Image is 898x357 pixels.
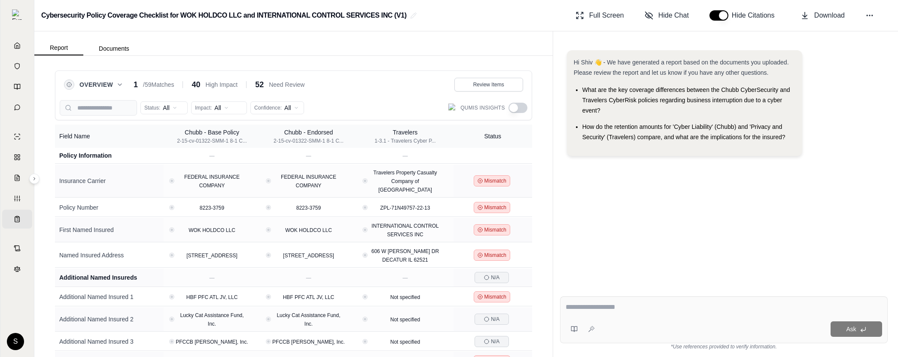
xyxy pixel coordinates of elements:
[41,8,407,23] h2: Cybersecurity Policy Coverage Checklist for WOK HOLDCO LLC and INTERNATIONAL CONTROL SERVICES INC...
[267,340,270,343] button: View confidence details
[2,57,32,76] a: Documents Vault
[454,78,523,92] button: Review Items
[186,294,238,300] span: HBF PFC ATL JV, LLC
[59,151,159,160] div: Policy Information
[12,9,22,20] img: Expand sidebar
[484,293,506,300] span: Mismatch
[2,127,32,146] a: Single Policy
[364,229,366,231] button: View confidence details
[34,41,83,55] button: Report
[210,153,215,159] span: —
[267,318,270,320] button: View confidence details
[582,86,790,114] span: What are the key coverage differences between the Chubb CyberSecurity and Travelers CyberRisk pol...
[186,253,237,259] span: [STREET_ADDRESS]
[491,316,499,323] span: N/A
[582,123,785,140] span: How do the retention amounts for 'Cyber Liability' (Chubb) and 'Privacy and Security' (Travelers)...
[184,174,240,189] span: FEDERAL INSURANCE COMPANY
[390,294,420,300] span: Not specified
[560,343,888,350] div: *Use references provided to verify information.
[2,77,32,96] a: Prompt Library
[380,205,430,211] span: ZPL-71N49757-22-13
[491,274,499,281] span: N/A
[732,10,780,21] span: Hide Citations
[364,296,366,298] button: View confidence details
[140,101,188,114] button: Status:All
[144,104,160,111] span: Status:
[374,128,436,137] div: Travelers
[9,6,26,23] button: Expand sidebar
[176,339,248,345] span: PFCCB [PERSON_NAME], Inc.
[283,253,334,259] span: [STREET_ADDRESS]
[59,273,159,282] div: Additional Named Insureds
[641,7,692,24] button: Hide Chat
[454,125,532,148] th: Status
[814,10,845,21] span: Download
[195,104,212,111] span: Impact:
[170,254,173,256] button: View confidence details
[170,318,173,320] button: View confidence details
[59,251,159,259] div: Named Insured Address
[846,326,856,333] span: Ask
[274,137,344,144] div: 2-15-cv-01322-SMM-1 8-1 C...
[364,340,366,343] button: View confidence details
[371,223,439,238] span: INTERNATIONAL CONTROL SERVICES INC
[460,104,505,111] span: Qumis Insights
[59,337,159,346] div: Additional Named Insured 3
[306,153,311,159] span: —
[274,128,344,137] div: Chubb - Endorsed
[2,189,32,208] a: Custom Report
[277,312,340,327] span: Lucky Cat Assistance Fund, Inc.
[283,294,335,300] span: HBF PFC ATL JV, LLC
[364,180,366,182] button: View confidence details
[285,227,332,233] span: WOK HOLDCO LLC
[205,80,237,89] span: High Impact
[170,296,173,298] button: View confidence details
[390,339,420,345] span: Not specified
[255,79,264,91] span: 52
[210,275,215,281] span: —
[191,101,247,114] button: Impact:All
[7,333,24,350] div: S
[296,205,321,211] span: 8223-3759
[402,153,408,159] span: —
[79,80,123,89] button: Overview
[797,7,848,24] button: Download
[267,206,270,209] button: View confidence details
[83,42,145,55] button: Documents
[269,80,304,89] span: Need Review
[2,239,32,258] a: Contract Analysis
[281,174,336,189] span: FEDERAL INSURANCE COMPANY
[373,170,437,193] span: Travelers Property Casualty Company of [GEOGRAPHIC_DATA]
[163,104,170,112] span: All
[448,104,457,112] img: Qumis Logo
[59,203,159,212] div: Policy Number
[658,10,689,21] span: Hide Chat
[170,206,173,209] button: View confidence details
[2,148,32,167] a: Policy Comparisons
[484,204,506,211] span: Mismatch
[180,312,244,327] span: Lucky Cat Assistance Fund, Inc.
[59,226,159,234] div: First Named Insured
[2,36,32,55] a: Home
[177,137,247,144] div: 2-15-cv-01322-SMM-1 8-1 C...
[484,177,506,184] span: Mismatch
[2,259,32,278] a: Legal Search Engine
[192,79,200,91] span: 40
[390,317,420,323] span: Not specified
[59,315,159,323] div: Additional Named Insured 2
[59,293,159,301] div: Additional Named Insured 1
[272,339,345,345] span: PFCCB [PERSON_NAME], Inc.
[254,104,282,111] span: Confidence:
[306,275,311,281] span: —
[831,321,882,337] button: Ask
[589,10,624,21] span: Full Screen
[2,210,32,229] a: Coverage Table
[177,128,247,137] div: Chubb - Base Policy
[79,80,113,89] span: Overview
[267,229,270,231] button: View confidence details
[170,340,173,343] button: View confidence details
[364,318,366,320] button: View confidence details
[2,98,32,117] a: Chat
[134,79,138,91] span: 1
[484,252,506,259] span: Mismatch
